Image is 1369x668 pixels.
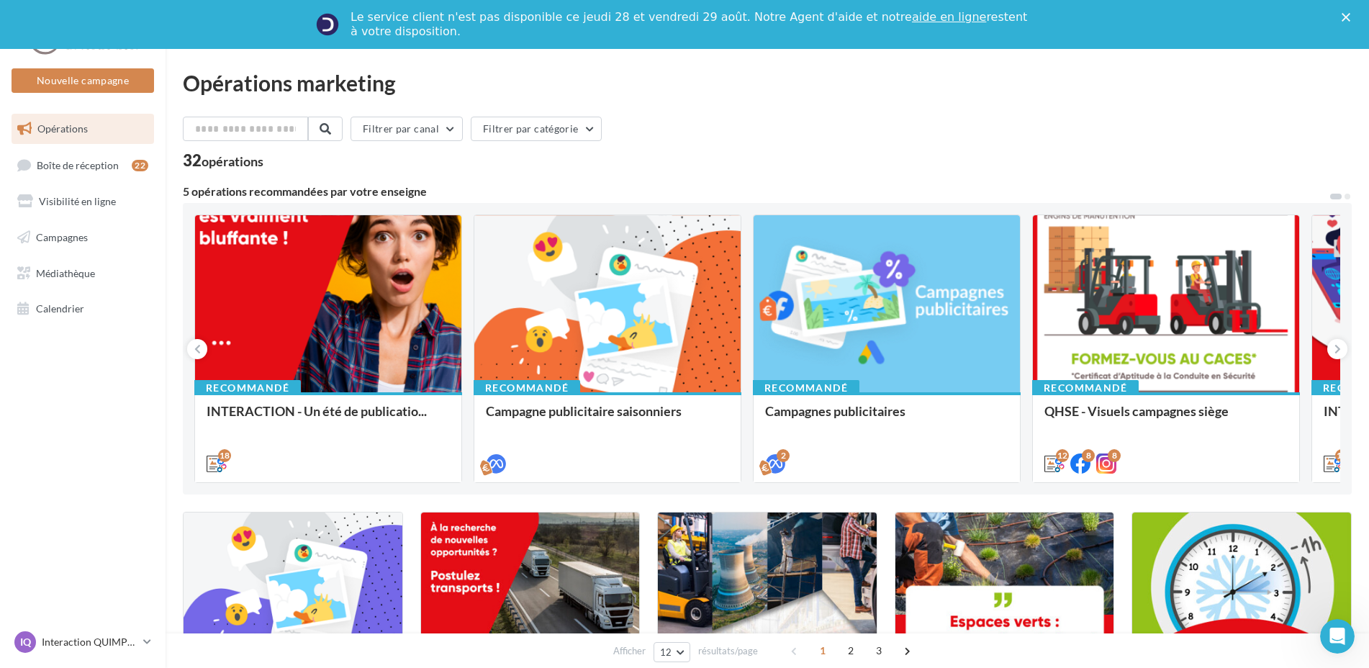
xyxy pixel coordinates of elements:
[183,153,263,168] div: 32
[1044,403,1229,419] span: QHSE - Visuels campagnes siège
[471,117,602,141] button: Filtrer par catégorie
[183,186,1329,197] div: 5 opérations recommandées par votre enseigne
[474,380,580,396] div: Recommandé
[9,150,157,181] a: Boîte de réception22
[316,13,339,36] img: Profile image for Service-Client
[753,380,859,396] div: Recommandé
[9,258,157,289] a: Médiathèque
[1335,449,1348,462] div: 12
[9,222,157,253] a: Campagnes
[20,635,31,649] span: IQ
[9,114,157,144] a: Opérations
[912,10,986,24] a: aide en ligne
[660,646,672,658] span: 12
[132,160,148,171] div: 22
[183,72,1352,94] div: Opérations marketing
[9,186,157,217] a: Visibilité en ligne
[765,403,905,419] span: Campagnes publicitaires
[37,122,88,135] span: Opérations
[36,231,88,243] span: Campagnes
[218,449,231,462] div: 18
[486,403,682,419] span: Campagne publicitaire saisonniers
[9,294,157,324] a: Calendrier
[1342,13,1356,22] div: Fermer
[867,639,890,662] span: 3
[1056,449,1069,462] div: 12
[351,117,463,141] button: Filtrer par canal
[202,155,263,168] div: opérations
[1032,380,1139,396] div: Recommandé
[1320,619,1355,654] iframe: Intercom live chat
[37,158,119,171] span: Boîte de réception
[613,644,646,658] span: Afficher
[777,449,790,462] div: 2
[1082,449,1095,462] div: 8
[36,302,84,315] span: Calendrier
[1108,449,1121,462] div: 8
[207,403,427,419] span: INTERACTION - Un été de publicatio...
[351,10,1030,39] div: Le service client n'est pas disponible ce jeudi 28 et vendredi 29 août. Notre Agent d'aide et not...
[654,642,690,662] button: 12
[698,644,758,658] span: résultats/page
[39,195,116,207] span: Visibilité en ligne
[12,628,154,656] a: IQ Interaction QUIMPER
[36,266,95,279] span: Médiathèque
[811,639,834,662] span: 1
[42,635,137,649] p: Interaction QUIMPER
[12,68,154,93] button: Nouvelle campagne
[839,639,862,662] span: 2
[194,380,301,396] div: Recommandé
